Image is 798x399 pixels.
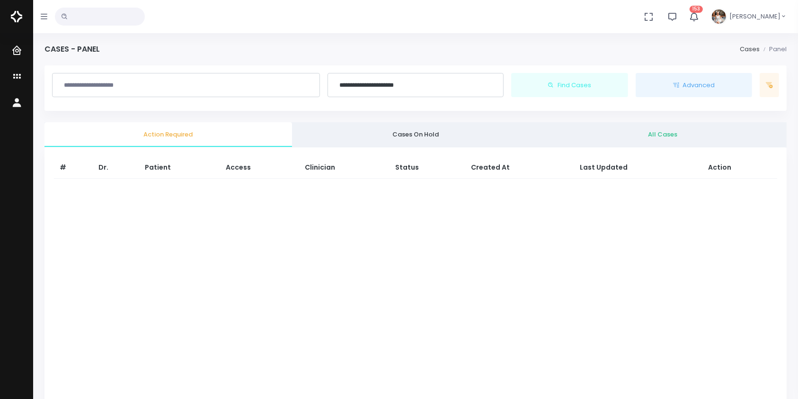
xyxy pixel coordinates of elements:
a: Cases [740,45,760,54]
span: Action Required [52,130,284,139]
th: Patient [139,157,220,179]
span: Cases On Hold [300,130,532,139]
th: Clinician [299,157,390,179]
button: Find Cases [511,73,628,98]
th: Last Updated [574,157,702,179]
th: Dr. [93,157,139,179]
span: [PERSON_NAME] [729,12,780,21]
th: # [54,157,93,179]
span: All Cases [547,130,779,139]
span: 153 [690,6,703,13]
th: Created At [465,157,574,179]
img: Logo Horizontal [11,7,22,27]
button: Advanced [636,73,753,98]
h4: Cases - Panel [44,45,100,54]
th: Access [220,157,299,179]
img: Header Avatar [710,8,727,25]
li: Panel [760,45,787,54]
th: Action [702,157,777,179]
th: Status [390,157,465,179]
